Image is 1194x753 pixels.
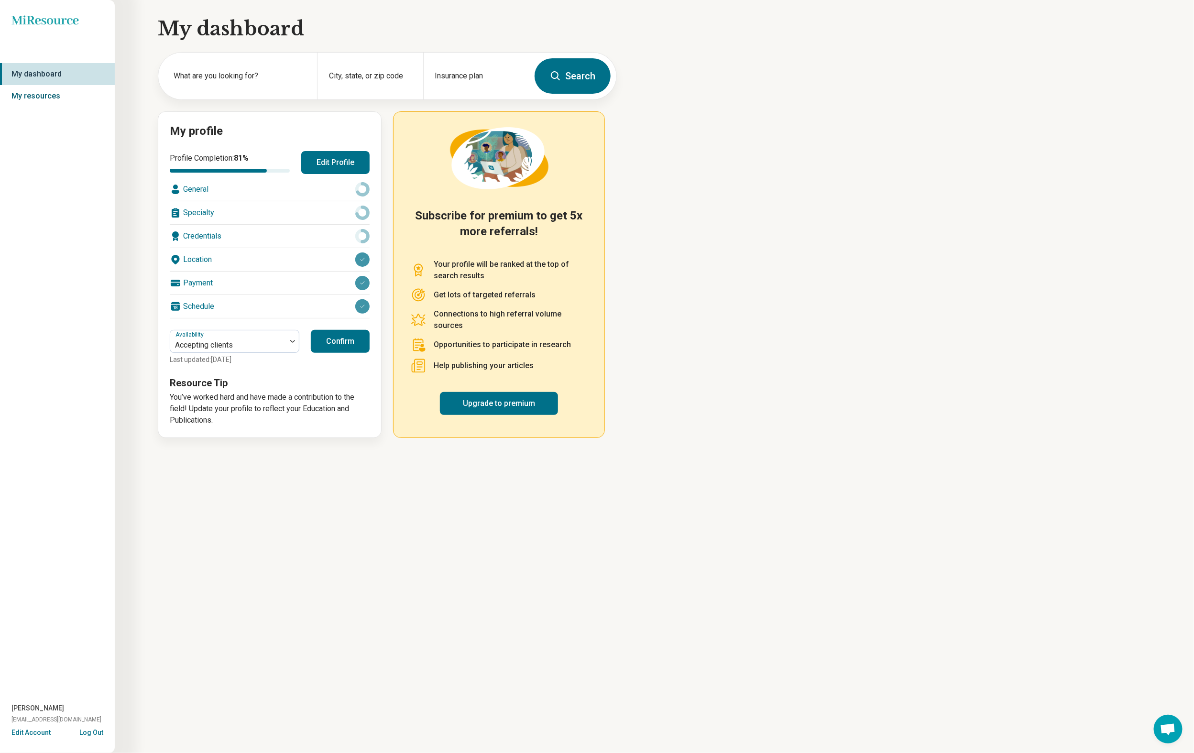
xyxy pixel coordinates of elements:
div: Specialty [170,201,370,224]
div: General [170,178,370,201]
span: 81 % [234,153,249,163]
button: Edit Profile [301,151,370,174]
p: Connections to high referral volume sources [434,308,587,331]
button: Search [535,58,611,94]
p: Get lots of targeted referrals [434,289,536,301]
div: Schedule [170,295,370,318]
p: You’ve worked hard and have made a contribution to the field! Update your profile to reflect your... [170,392,370,426]
a: Upgrade to premium [440,392,558,415]
p: Opportunities to participate in research [434,339,571,350]
p: Help publishing your articles [434,360,534,371]
div: Payment [170,272,370,295]
label: Availability [175,331,206,338]
div: Profile Completion: [170,153,290,173]
h2: Subscribe for premium to get 5x more referrals! [411,208,587,247]
div: Credentials [170,225,370,248]
p: Last updated: [DATE] [170,355,299,365]
button: Log Out [79,728,103,735]
button: Confirm [311,330,370,353]
p: Your profile will be ranked at the top of search results [434,259,587,282]
h1: My dashboard [158,15,617,42]
div: Location [170,248,370,271]
span: [PERSON_NAME] [11,703,64,713]
label: What are you looking for? [174,70,306,82]
h2: My profile [170,123,370,140]
span: [EMAIL_ADDRESS][DOMAIN_NAME] [11,715,101,724]
button: Edit Account [11,728,51,738]
div: Open chat [1154,715,1183,743]
h3: Resource Tip [170,376,370,390]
